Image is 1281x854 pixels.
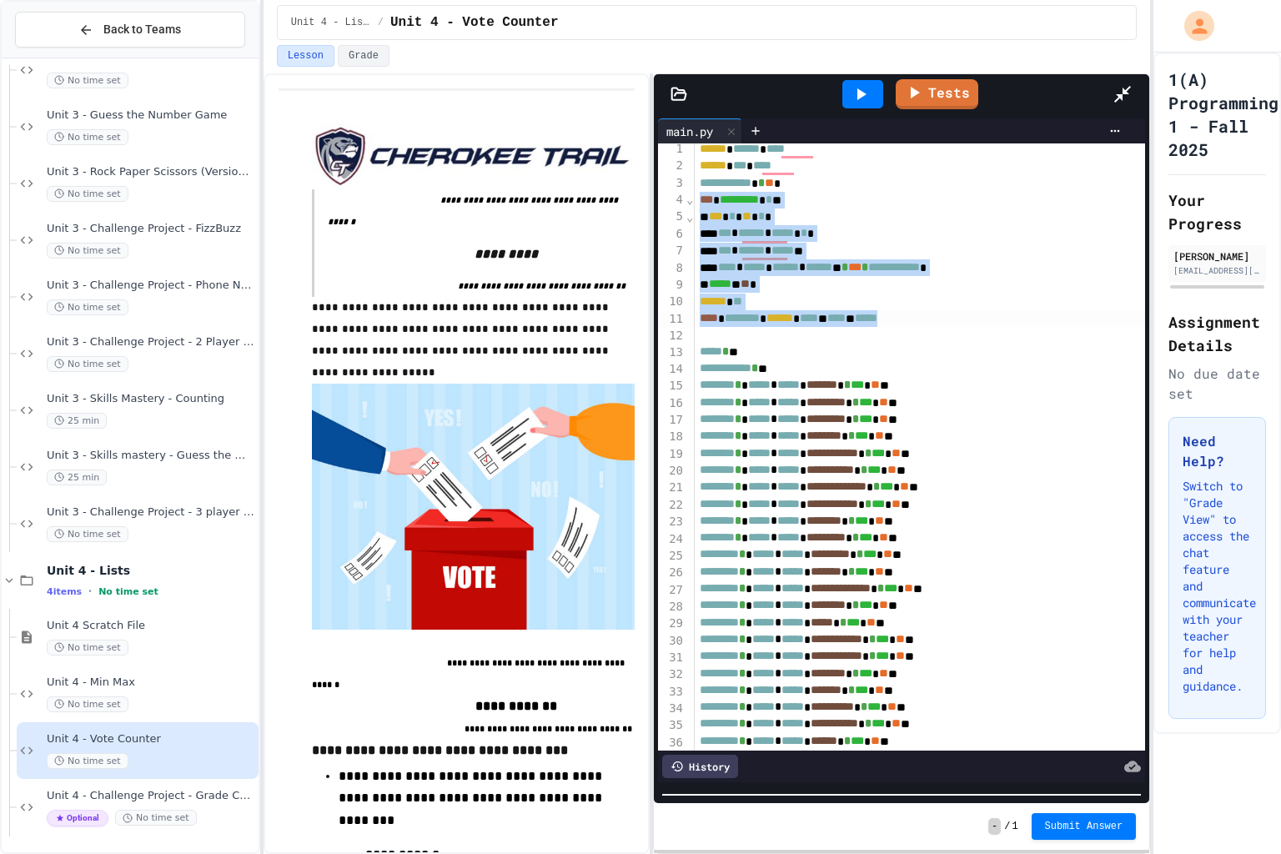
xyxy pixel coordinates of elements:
h3: Need Help? [1183,431,1252,471]
span: / [1004,820,1010,833]
span: No time set [47,753,128,769]
span: • [88,585,92,598]
h2: Your Progress [1168,188,1266,235]
span: No time set [47,186,128,202]
span: - [988,818,1001,835]
h1: 1(A) Programming 1 - Fall 2025 [1168,68,1278,161]
span: No time set [47,356,128,372]
span: Optional [47,810,108,826]
a: Tests [896,79,978,109]
span: No time set [47,696,128,712]
span: Submit Answer [1045,820,1123,833]
span: No time set [47,73,128,88]
h2: Assignment Details [1168,310,1266,357]
button: Submit Answer [1032,813,1137,840]
button: Back to Teams [15,12,245,48]
span: Unit 4 Scratch File [47,619,255,633]
span: No time set [47,640,128,656]
span: No time set [98,586,158,597]
span: Unit 3 - Challenge Project - Phone Number [47,279,255,293]
div: No due date set [1168,364,1266,404]
span: Back to Teams [103,21,181,38]
span: 25 min [47,413,107,429]
span: No time set [47,299,128,315]
span: Unit 4 - Vote Counter [47,732,255,746]
span: 25 min [47,470,107,485]
span: Unit 4 - Min Max [47,676,255,690]
span: Unit 3 - Rock Paper Scissors (Version 2) [47,165,255,179]
span: Unit 3 - Skills mastery - Guess the Word [47,449,255,463]
div: [PERSON_NAME] [1173,249,1261,264]
span: 4 items [47,586,82,597]
div: My Account [1167,7,1218,45]
span: No time set [47,243,128,259]
span: Unit 3 - Skills Mastery - Counting [47,392,255,406]
div: [EMAIL_ADDRESS][DOMAIN_NAME] [1173,264,1261,277]
span: Unit 4 - Lists [47,563,255,578]
button: Lesson [277,45,334,67]
span: Unit 3 - Challenge Project - 3 player Rock Paper Scissors [47,505,255,520]
span: 1 [1012,820,1017,833]
span: No time set [47,526,128,542]
p: Switch to "Grade View" to access the chat feature and communicate with your teacher for help and ... [1183,478,1252,695]
span: Unit 3 - Guess the Number Game [47,108,255,123]
span: Unit 3 - Challenge Project - FizzBuzz [47,222,255,236]
span: No time set [47,129,128,145]
button: Grade [338,45,389,67]
span: / [378,16,384,29]
span: Unit 3 - Challenge Project - 2 Player Guess the Number [47,335,255,349]
span: Unit 4 - Vote Counter [390,13,559,33]
span: No time set [115,810,197,826]
span: Unit 4 - Lists [291,16,371,29]
span: Unit 4 - Challenge Project - Grade Calculator [47,789,255,803]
